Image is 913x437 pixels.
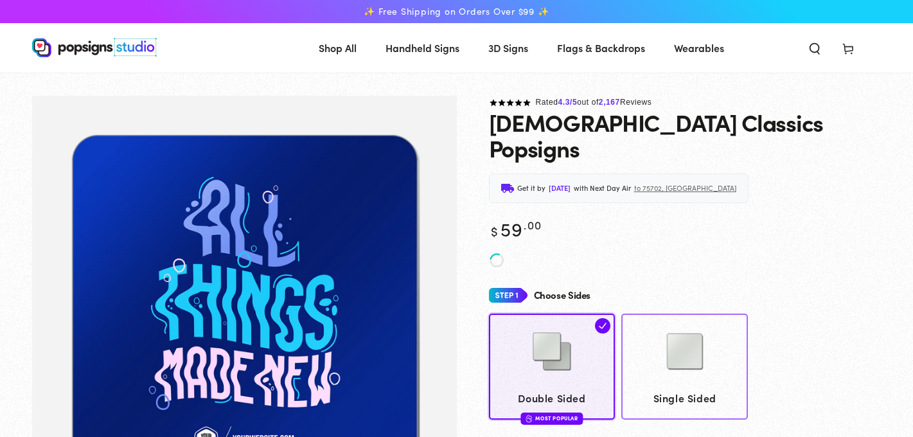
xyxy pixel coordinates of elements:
img: Step 1 [489,283,527,307]
h1: [DEMOGRAPHIC_DATA] Classics Popsigns [489,109,882,161]
sup: .00 [524,217,542,233]
span: to 75702, [GEOGRAPHIC_DATA] [634,182,736,195]
img: check.svg [595,318,610,334]
span: Shop All [319,39,357,57]
span: 3D Signs [488,39,528,57]
a: Handheld Signs [376,31,469,65]
bdi: 59 [489,215,542,242]
img: fire.svg [526,414,532,423]
span: /5 [570,98,577,107]
span: Handheld Signs [386,39,459,57]
div: Most Popular [520,413,583,425]
img: Double Sided [520,319,584,384]
a: Double Sided Double Sided Most Popular [489,314,616,420]
span: Flags & Backdrops [557,39,645,57]
span: Double Sided [495,389,609,407]
span: Single Sided [628,389,742,407]
a: 3D Signs [479,31,538,65]
img: spinner_new.svg [489,253,504,268]
span: with Next Day Air [574,182,631,195]
span: $ [491,222,499,240]
a: Wearables [664,31,734,65]
img: Single Sided [653,319,717,384]
span: 4.3 [558,98,570,107]
a: Flags & Backdrops [547,31,655,65]
span: 2,167 [599,98,620,107]
span: [DATE] [549,182,571,195]
h4: Choose Sides [534,290,591,301]
span: ✨ Free Shipping on Orders Over $99 ✨ [364,6,549,17]
a: Single Sided Single Sided [621,314,748,420]
span: Wearables [674,39,724,57]
span: Get it by [517,182,545,195]
span: Rated out of Reviews [536,98,652,107]
img: Popsigns Studio [32,38,157,57]
summary: Search our site [798,33,831,62]
a: Shop All [309,31,366,65]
